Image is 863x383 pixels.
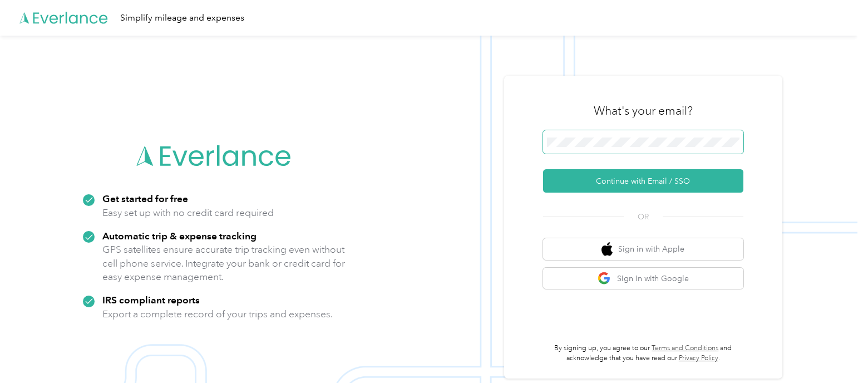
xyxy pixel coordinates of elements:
[102,206,274,220] p: Easy set up with no credit card required
[543,268,743,289] button: google logoSign in with Google
[102,307,333,321] p: Export a complete record of your trips and expenses.
[679,354,718,362] a: Privacy Policy
[543,238,743,260] button: apple logoSign in with Apple
[652,344,718,352] a: Terms and Conditions
[598,272,612,286] img: google logo
[102,193,188,204] strong: Get started for free
[120,11,244,25] div: Simplify mileage and expenses
[594,103,693,119] h3: What's your email?
[624,211,663,223] span: OR
[601,242,613,256] img: apple logo
[102,243,346,284] p: GPS satellites ensure accurate trip tracking even without cell phone service. Integrate your bank...
[543,169,743,193] button: Continue with Email / SSO
[102,230,257,242] strong: Automatic trip & expense tracking
[102,294,200,306] strong: IRS compliant reports
[543,343,743,363] p: By signing up, you agree to our and acknowledge that you have read our .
